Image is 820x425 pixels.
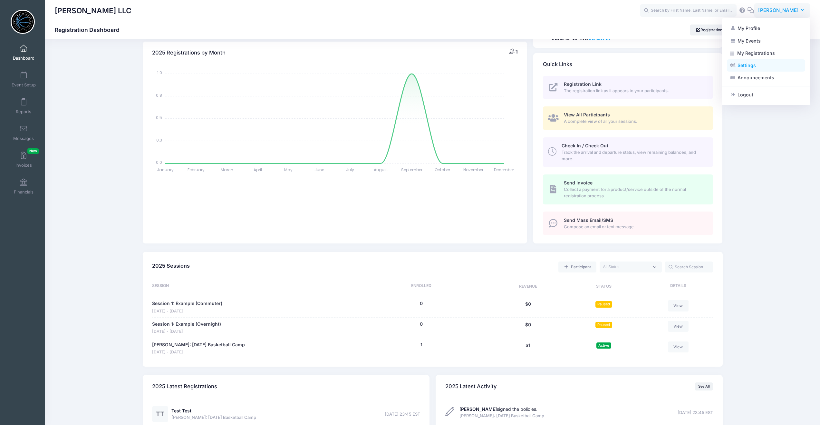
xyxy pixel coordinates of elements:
[12,82,36,88] span: Event Setup
[690,25,737,35] a: Registration Link
[543,137,713,167] a: Check In / Check Out Track the arrival and departure status, view remaining balances, and more.
[727,89,805,101] a: Logout
[152,341,245,348] a: [PERSON_NAME]: [DATE] Basketball Camp
[435,167,450,173] tspan: October
[758,7,799,14] span: [PERSON_NAME]
[562,143,608,148] span: Check In / Check Out
[8,68,39,91] a: Event Setup
[727,47,805,59] a: My Registrations
[564,88,706,94] span: The registration link as it appears to your participants.
[562,149,706,162] span: Track the arrival and departure status, view remaining balances, and more.
[152,308,222,314] span: [DATE] - [DATE]
[564,112,610,117] span: View All Participants
[489,283,567,291] div: Revenue
[385,411,420,418] span: [DATE] 23:45 EST
[603,264,649,270] textarea: Search
[543,76,713,99] a: Registration Link The registration link as it appears to your participants.
[695,382,713,390] a: See All
[11,10,35,34] img: Camp Oliver LLC
[253,167,262,173] tspan: April
[152,321,221,328] a: Session 1: Example (Overnight)
[152,377,217,396] h4: 2025 Latest Registrations
[156,115,162,120] tspan: 0.5
[152,262,190,269] span: 2025 Sessions
[420,300,423,307] button: 0
[567,283,640,291] div: Status
[489,321,567,335] div: $0
[156,137,162,143] tspan: 0.3
[8,41,39,64] a: Dashboard
[314,167,324,173] tspan: June
[543,174,713,204] a: Send Invoice Collect a payment for a product/service outside of the normal registration process
[171,414,256,421] span: [PERSON_NAME]: [DATE] Basketball Camp
[354,283,489,291] div: Enrolled
[171,408,191,413] a: Test Test
[157,167,174,173] tspan: January
[668,321,689,332] a: View
[8,175,39,198] a: Financials
[463,167,484,173] tspan: November
[27,148,39,154] span: New
[420,321,423,328] button: 0
[152,412,168,417] a: TT
[596,342,611,349] span: Active
[152,44,226,62] h4: 2025 Registrations by Month
[564,118,706,125] span: A complete view of all your sessions.
[55,3,131,18] h1: [PERSON_NAME] LLC
[459,406,497,412] strong: [PERSON_NAME]
[543,106,713,130] a: View All Participants A complete view of all your sessions.
[459,413,544,419] span: [PERSON_NAME]: [DATE] Basketball Camp
[152,406,168,422] div: TT
[558,262,596,272] a: Add a new manual registration
[8,122,39,144] a: Messages
[595,322,612,328] span: Paused
[564,180,593,185] span: Send Invoice
[156,160,162,165] tspan: 0.0
[640,283,713,291] div: Details
[220,167,233,173] tspan: March
[420,341,422,348] button: 1
[15,163,32,168] span: Invoices
[564,224,706,230] span: Compose an email or text message.
[8,148,39,171] a: InvoicesNew
[445,377,497,396] h4: 2025 Latest Activity
[55,26,125,33] h1: Registration Dashboard
[668,341,689,352] a: View
[543,212,713,235] a: Send Mass Email/SMS Compose an email or text message.
[489,300,567,314] div: $0
[516,48,518,55] span: 1
[678,410,713,416] span: [DATE] 23:45 EST
[13,136,34,141] span: Messages
[152,300,222,307] a: Session 1: Example (Commuter)
[157,70,162,75] tspan: 1.0
[489,341,567,355] div: $1
[564,217,613,223] span: Send Mass Email/SMS
[374,167,388,173] tspan: August
[543,55,572,74] h4: Quick Links
[668,300,689,311] a: View
[459,406,537,412] a: [PERSON_NAME]signed the policies.
[13,55,34,61] span: Dashboard
[401,167,422,173] tspan: September
[564,186,706,199] span: Collect a payment for a product/service outside of the normal registration process
[14,189,34,195] span: Financials
[152,283,354,291] div: Session
[727,35,805,47] a: My Events
[564,81,602,87] span: Registration Link
[665,262,713,272] input: Search Session
[284,167,293,173] tspan: May
[494,167,514,173] tspan: December
[8,95,39,117] a: Reports
[595,301,612,307] span: Paused
[640,4,737,17] input: Search by First Name, Last Name, or Email...
[152,349,245,355] span: [DATE] - [DATE]
[727,72,805,84] a: Announcements
[188,167,205,173] tspan: February
[156,92,162,98] tspan: 0.8
[727,22,805,35] a: My Profile
[727,59,805,72] a: Settings
[152,329,221,335] span: [DATE] - [DATE]
[346,167,354,173] tspan: July
[754,3,810,18] button: [PERSON_NAME]
[16,109,31,114] span: Reports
